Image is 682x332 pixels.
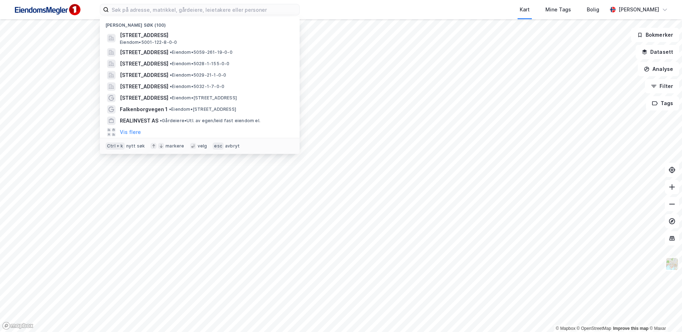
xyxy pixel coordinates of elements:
span: Gårdeiere • Utl. av egen/leid fast eiendom el. [160,118,260,124]
span: [STREET_ADDRESS] [120,48,168,57]
button: Vis flere [120,128,141,136]
span: Eiendom • 5032-1-7-0-0 [170,84,224,89]
div: Kart [520,5,530,14]
div: avbryt [225,143,240,149]
div: Mine Tags [545,5,571,14]
span: [STREET_ADDRESS] [120,31,291,40]
span: • [169,107,171,112]
span: • [170,50,172,55]
button: Tags [646,96,679,110]
div: nytt søk [126,143,145,149]
a: Improve this map [613,326,648,331]
div: Bolig [587,5,599,14]
div: [PERSON_NAME] søk (100) [100,17,300,30]
div: esc [213,142,224,150]
span: • [170,95,172,100]
img: F4PB6Px+NJ5v8B7XTbfpPpyloAAAAASUVORK5CYII= [11,2,83,18]
span: Eiendom • 5001-122-8-0-0 [120,40,177,45]
span: Eiendom • [STREET_ADDRESS] [169,107,236,112]
div: Kontrollprogram for chat [646,298,682,332]
div: [PERSON_NAME] [619,5,659,14]
span: • [170,61,172,66]
span: REALINVEST AS [120,116,158,125]
span: [STREET_ADDRESS] [120,94,168,102]
div: markere [166,143,184,149]
button: Datasett [636,45,679,59]
button: Filter [645,79,679,93]
span: Eiendom • 5059-261-19-0-0 [170,50,233,55]
span: • [170,72,172,78]
div: velg [198,143,207,149]
a: OpenStreetMap [577,326,611,331]
span: • [170,84,172,89]
span: [STREET_ADDRESS] [120,82,168,91]
img: Z [665,257,679,271]
button: Bokmerker [631,28,679,42]
span: Eiendom • 5028-1-155-0-0 [170,61,230,67]
div: Ctrl + k [106,142,125,150]
span: • [160,118,162,123]
a: Mapbox [556,326,575,331]
span: Eiendom • [STREET_ADDRESS] [170,95,237,101]
a: Mapbox homepage [2,322,34,330]
span: [STREET_ADDRESS] [120,71,168,79]
button: Analyse [638,62,679,76]
span: Eiendom • 5029-21-1-0-0 [170,72,226,78]
span: [STREET_ADDRESS] [120,59,168,68]
span: Falkenborgvegen 1 [120,105,168,114]
input: Søk på adresse, matrikkel, gårdeiere, leietakere eller personer [109,4,299,15]
iframe: Chat Widget [646,298,682,332]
